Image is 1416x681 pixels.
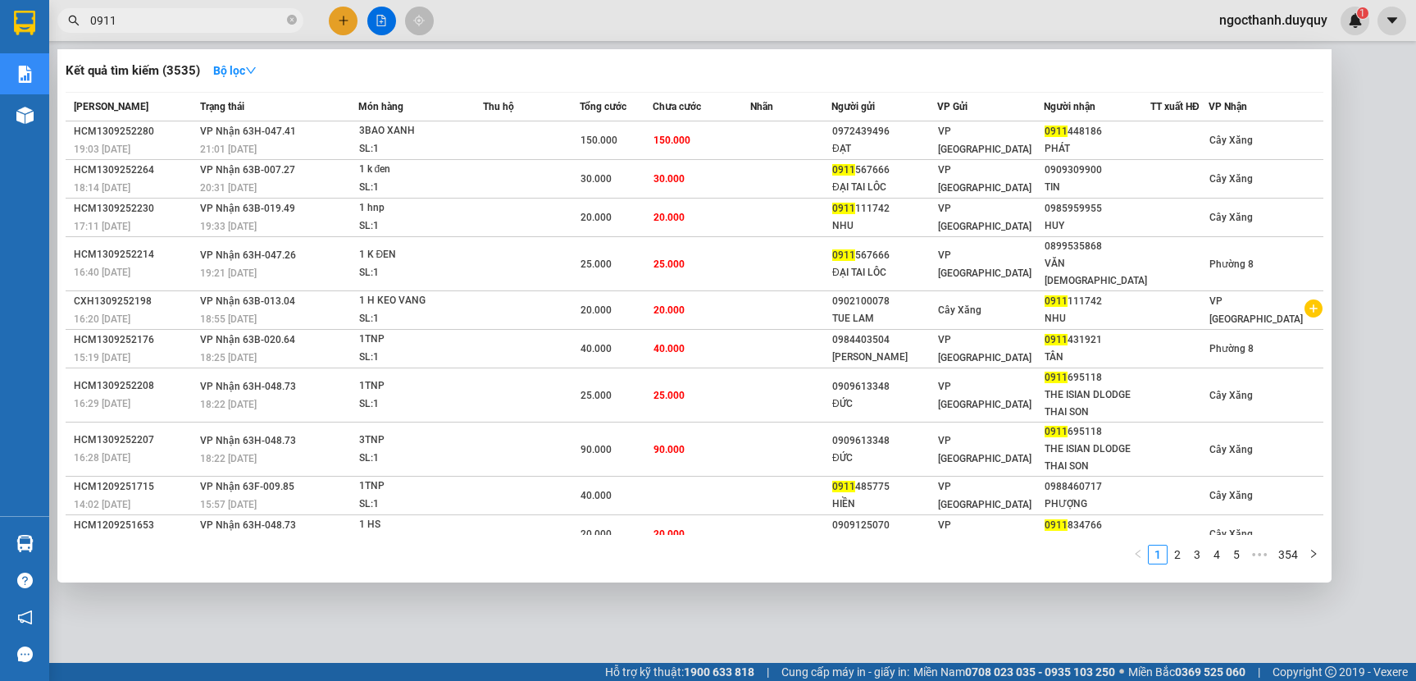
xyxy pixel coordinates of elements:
[832,293,936,310] div: 0902100078
[359,450,482,468] div: SL: 1
[200,182,257,194] span: 20:31 [DATE]
[200,144,257,155] span: 21:01 [DATE]
[750,101,773,112] span: Nhãn
[1209,343,1254,354] span: Phường 8
[200,399,257,410] span: 18:22 [DATE]
[359,331,482,349] div: 1TNP
[832,123,936,140] div: 0972439496
[832,247,936,264] div: 567666
[581,212,612,223] span: 20.000
[1168,546,1186,564] a: 2
[1045,349,1150,366] div: TÂN
[832,478,936,496] div: 485775
[245,65,257,76] span: down
[653,101,701,112] span: Chưa cước
[74,101,148,112] span: [PERSON_NAME]
[832,249,855,261] span: 0911
[359,478,482,496] div: 1TNP
[938,126,1031,155] span: VP [GEOGRAPHIC_DATA]
[200,126,296,137] span: VP Nhận 63H-047.41
[74,499,130,510] span: 14:02 [DATE]
[1045,126,1068,137] span: 0911
[1045,123,1150,140] div: 448186
[359,140,482,158] div: SL: 1
[287,15,297,25] span: close-circle
[200,267,257,279] span: 19:21 [DATE]
[74,432,195,449] div: HCM1309252207
[832,140,936,158] div: ĐẠT
[90,11,284,30] input: Tìm tên, số ĐT hoặc mã đơn
[17,610,33,625] span: notification
[1045,478,1150,496] div: 0988460717
[1209,390,1253,401] span: Cây Xăng
[74,162,195,179] div: HCM1309252264
[359,179,482,197] div: SL: 1
[74,377,195,395] div: HCM1309252208
[1209,258,1254,270] span: Phường 8
[1045,295,1068,307] span: 0911
[1045,310,1150,327] div: NHU
[1227,545,1246,564] li: 5
[1045,441,1150,475] div: THE ISIAN DLODGE THAI SON
[653,173,685,185] span: 30.000
[938,334,1031,363] span: VP [GEOGRAPHIC_DATA]
[1304,545,1323,564] button: right
[359,349,482,367] div: SL: 1
[1227,546,1245,564] a: 5
[653,343,685,354] span: 40.000
[200,435,296,446] span: VP Nhận 63H-048.73
[1045,372,1068,383] span: 0911
[200,164,295,176] span: VP Nhận 63B-007.27
[74,478,195,496] div: HCM1209251715
[74,452,130,464] span: 16:28 [DATE]
[213,64,257,77] strong: Bộ lọc
[359,377,482,395] div: 1TNP
[359,534,482,552] div: SL: 1
[74,398,130,409] span: 16:29 [DATE]
[938,435,1031,464] span: VP [GEOGRAPHIC_DATA]
[200,352,257,363] span: 18:25 [DATE]
[1209,490,1253,501] span: Cây Xăng
[1309,549,1318,559] span: right
[1209,444,1253,455] span: Cây Xăng
[74,313,130,325] span: 16:20 [DATE]
[200,519,296,531] span: VP Nhận 63H-048.73
[287,13,297,29] span: close-circle
[832,378,936,395] div: 0909613348
[1128,545,1148,564] li: Previous Page
[200,481,294,492] span: VP Nhận 63F-009.85
[200,221,257,232] span: 19:33 [DATE]
[200,295,295,307] span: VP Nhận 63B-013.04
[74,267,130,278] span: 16:40 [DATE]
[74,352,130,363] span: 15:19 [DATE]
[359,395,482,414] div: SL: 1
[832,164,855,176] span: 0911
[653,444,685,455] span: 90.000
[359,161,482,179] div: 1 k đen
[832,534,936,551] div: TRANG
[200,453,257,464] span: 18:22 [DATE]
[832,179,936,196] div: ĐẠI TAI LÔC
[1045,293,1150,310] div: 111742
[74,517,195,534] div: HCM1209251653
[938,249,1031,279] span: VP [GEOGRAPHIC_DATA]
[581,444,612,455] span: 90.000
[359,310,482,328] div: SL: 1
[1149,546,1167,564] a: 1
[74,293,195,310] div: CXH1309252198
[200,249,296,261] span: VP Nhận 63H-047.26
[581,304,612,316] span: 20.000
[359,496,482,514] div: SL: 1
[1044,101,1095,112] span: Người nhận
[581,528,612,540] span: 20.000
[359,199,482,217] div: 1 hnp
[1045,140,1150,158] div: PHÁT
[1045,519,1068,531] span: 0911
[581,258,612,270] span: 25.000
[358,101,403,112] span: Món hàng
[1209,212,1253,223] span: Cây Xăng
[1273,546,1303,564] a: 354
[1209,295,1303,325] span: VP [GEOGRAPHIC_DATA]
[1045,334,1068,345] span: 0911
[1045,386,1150,421] div: THE ISIAN DLODGE THAI SON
